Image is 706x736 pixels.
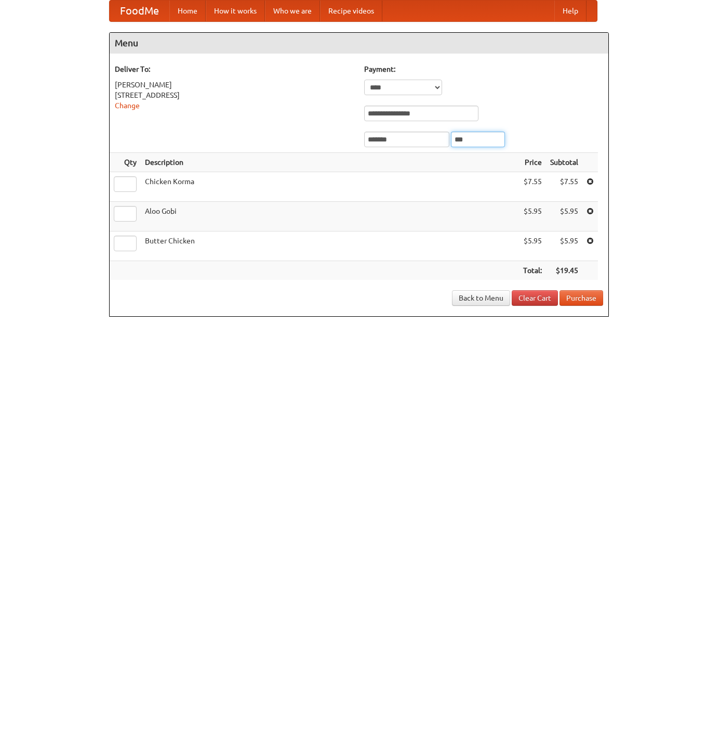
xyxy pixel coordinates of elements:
h5: Deliver To: [115,64,354,74]
th: Total: [519,261,546,280]
a: Clear Cart [512,290,558,306]
td: $7.55 [519,172,546,202]
td: $5.95 [546,202,582,231]
th: Qty [110,153,141,172]
h4: Menu [110,33,608,54]
a: Who we are [265,1,320,21]
td: $5.95 [519,231,546,261]
a: Back to Menu [452,290,510,306]
a: FoodMe [110,1,169,21]
a: Change [115,101,140,110]
td: Aloo Gobi [141,202,519,231]
h5: Payment: [364,64,603,74]
td: Chicken Korma [141,172,519,202]
button: Purchase [560,290,603,306]
div: [PERSON_NAME] [115,80,354,90]
td: $5.95 [519,202,546,231]
td: $7.55 [546,172,582,202]
td: $5.95 [546,231,582,261]
a: How it works [206,1,265,21]
th: Price [519,153,546,172]
th: Description [141,153,519,172]
div: [STREET_ADDRESS] [115,90,354,100]
a: Home [169,1,206,21]
a: Recipe videos [320,1,382,21]
a: Help [554,1,587,21]
td: Butter Chicken [141,231,519,261]
th: Subtotal [546,153,582,172]
th: $19.45 [546,261,582,280]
